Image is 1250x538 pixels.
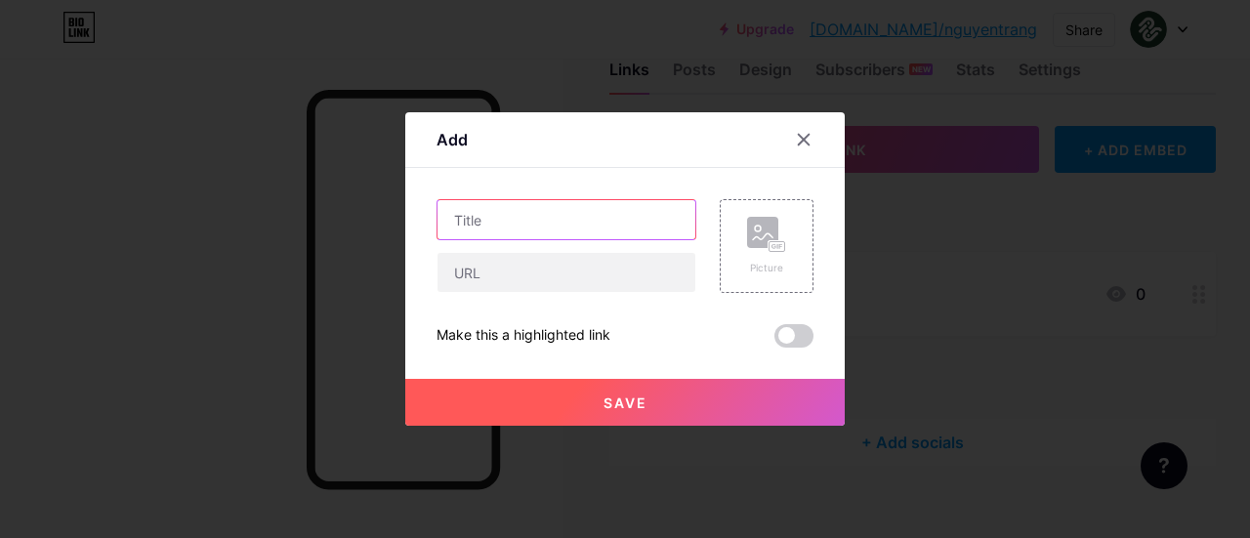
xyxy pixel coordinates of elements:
div: Make this a highlighted link [437,324,610,348]
div: Picture [747,261,786,275]
button: Save [405,379,845,426]
span: Save [604,394,647,411]
input: Title [437,200,695,239]
input: URL [437,253,695,292]
div: Add [437,128,468,151]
